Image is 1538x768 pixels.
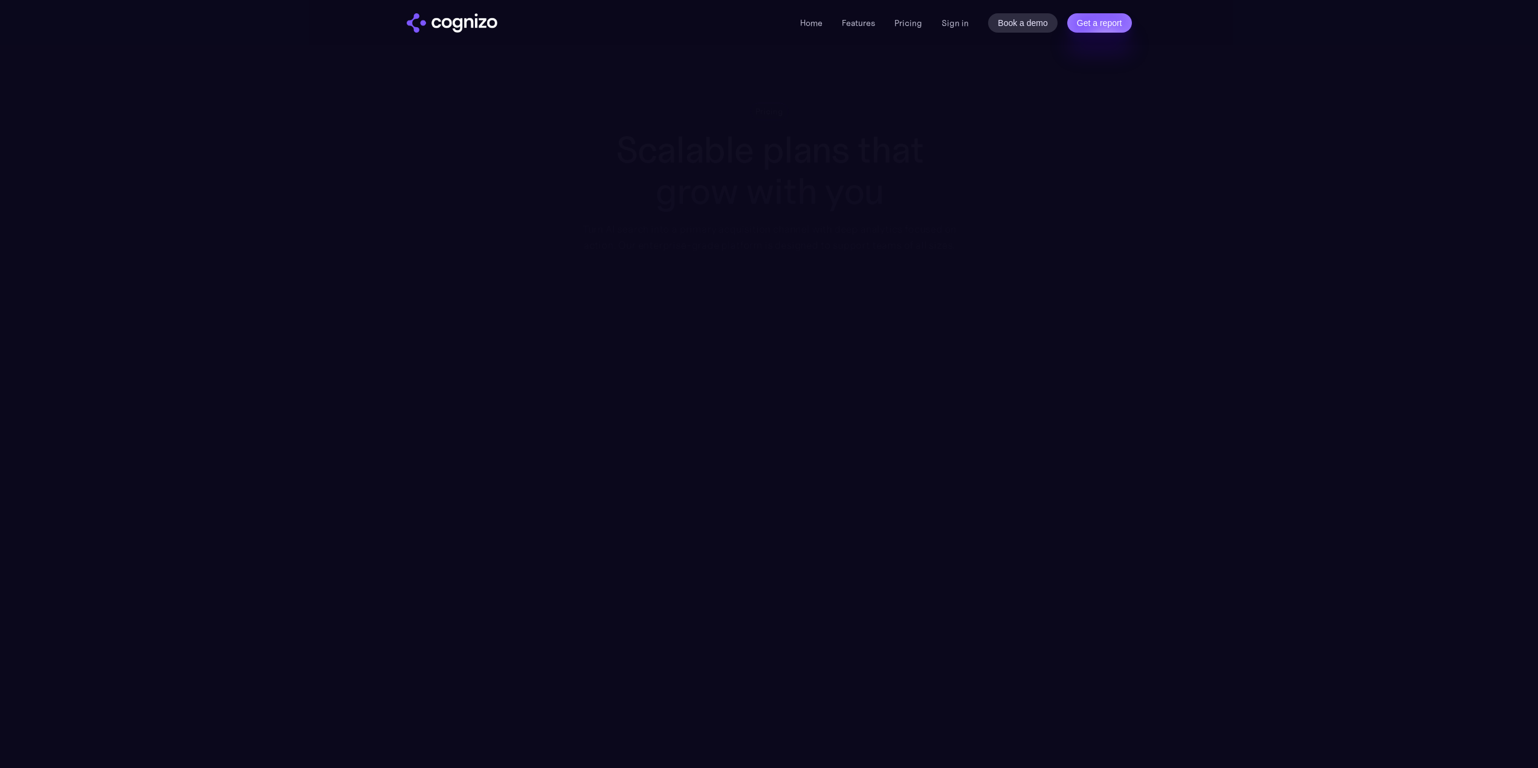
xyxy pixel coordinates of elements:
a: home [407,13,497,33]
a: Home [800,18,822,28]
a: Features [842,18,875,28]
a: Sign in [942,16,969,30]
a: Get a report [1067,13,1132,33]
h1: Scalable plans that grow with you [574,129,964,212]
div: Pricing [755,106,783,117]
img: cognizo logo [407,13,497,33]
a: Book a demo [988,13,1058,33]
div: Turn AI search into a primary acquisition channel with deep analytics focused on action. Our ente... [574,221,964,253]
a: Pricing [894,18,922,28]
